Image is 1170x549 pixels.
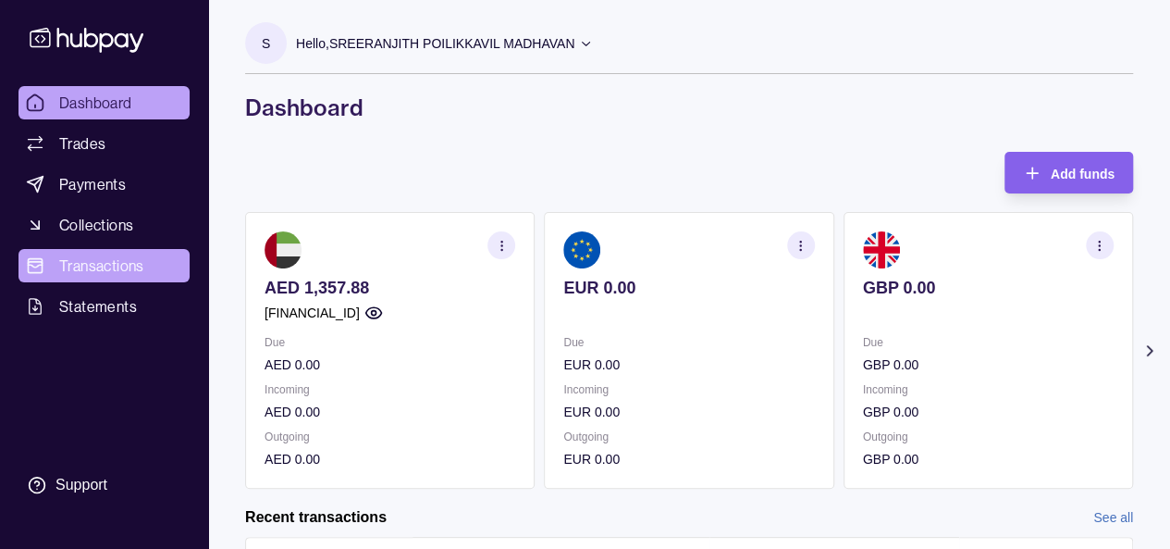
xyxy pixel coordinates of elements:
p: Outgoing [563,427,814,447]
p: Due [563,332,814,353]
div: Support [55,475,107,495]
span: Payments [59,173,126,195]
span: Add funds [1051,167,1115,181]
a: Collections [18,208,190,242]
span: Trades [59,132,105,155]
span: Dashboard [59,92,132,114]
p: [FINANCIAL_ID] [265,303,360,323]
p: EUR 0.00 [563,278,814,298]
p: GBP 0.00 [863,402,1114,422]
p: AED 0.00 [265,355,515,375]
p: AED 0.00 [265,449,515,469]
img: eu [563,231,600,268]
p: AED 0.00 [265,402,515,422]
p: GBP 0.00 [863,449,1114,469]
p: EUR 0.00 [563,402,814,422]
button: Add funds [1004,152,1133,193]
img: gb [863,231,900,268]
p: Due [863,332,1114,353]
p: AED 1,357.88 [265,278,515,298]
p: Due [265,332,515,353]
p: EUR 0.00 [563,449,814,469]
p: Incoming [563,380,814,400]
h1: Dashboard [245,93,1133,122]
a: Transactions [18,249,190,282]
a: Payments [18,168,190,201]
p: Hello, SREERANJITH POILIKKAVIL MADHAVAN [296,33,574,54]
p: GBP 0.00 [863,278,1114,298]
img: ae [265,231,302,268]
p: EUR 0.00 [563,355,814,375]
p: S [262,33,270,54]
a: See all [1093,507,1133,528]
span: Collections [59,214,133,236]
p: GBP 0.00 [863,355,1114,375]
a: Dashboard [18,86,190,119]
span: Transactions [59,255,144,277]
p: Incoming [265,380,515,400]
a: Trades [18,127,190,160]
h2: Recent transactions [245,507,387,528]
a: Statements [18,290,190,323]
p: Incoming [863,380,1114,400]
a: Support [18,466,190,505]
span: Statements [59,295,137,318]
p: Outgoing [863,427,1114,447]
p: Outgoing [265,427,515,447]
